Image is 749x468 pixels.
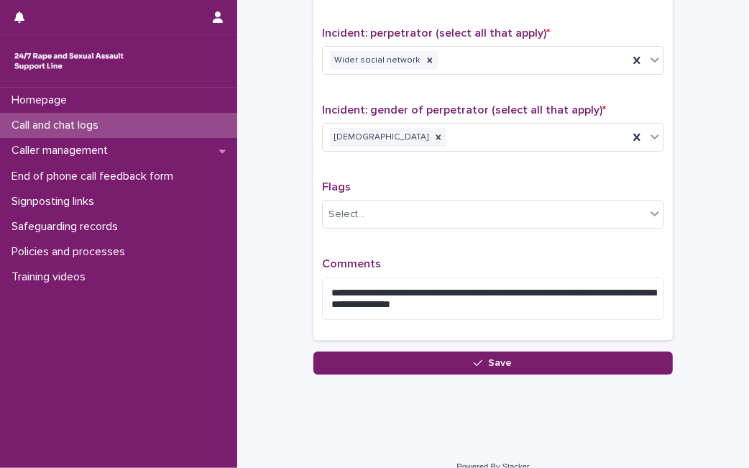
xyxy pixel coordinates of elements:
[6,245,137,259] p: Policies and processes
[322,181,351,193] span: Flags
[6,119,110,132] p: Call and chat logs
[489,358,513,368] span: Save
[6,270,97,284] p: Training videos
[330,128,431,147] div: [DEMOGRAPHIC_DATA]
[6,93,78,107] p: Homepage
[6,220,129,234] p: Safeguarding records
[322,104,606,116] span: Incident: gender of perpetrator (select all that apply)
[328,207,364,222] div: Select...
[6,170,185,183] p: End of phone call feedback form
[6,195,106,208] p: Signposting links
[313,352,673,375] button: Save
[6,144,119,157] p: Caller management
[322,27,550,39] span: Incident: perpetrator (select all that apply)
[12,47,127,75] img: rhQMoQhaT3yELyF149Cw
[322,258,381,270] span: Comments
[330,51,422,70] div: Wider social network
